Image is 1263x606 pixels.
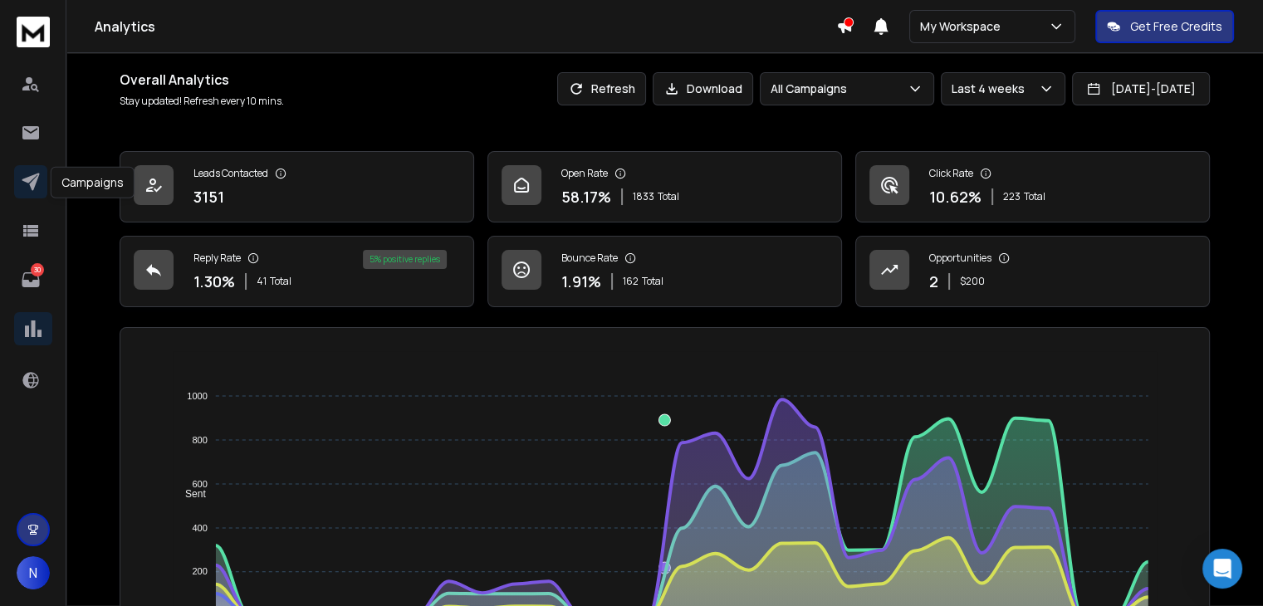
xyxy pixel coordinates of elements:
[120,151,474,222] a: Leads Contacted3151
[120,70,284,90] h1: Overall Analytics
[1003,190,1021,203] span: 223
[687,81,742,97] p: Download
[193,185,224,208] p: 3151
[561,252,618,265] p: Bounce Rate
[193,270,235,293] p: 1.30 %
[120,236,474,307] a: Reply Rate1.30%41Total5% positive replies
[193,252,241,265] p: Reply Rate
[658,190,679,203] span: Total
[193,479,208,489] tspan: 600
[929,270,938,293] p: 2
[487,151,842,222] a: Open Rate58.17%1833Total
[1024,190,1045,203] span: Total
[17,17,50,47] img: logo
[929,167,973,180] p: Click Rate
[855,236,1210,307] a: Opportunities2$200
[960,275,985,288] p: $ 200
[642,275,663,288] span: Total
[95,17,836,37] h1: Analytics
[561,270,601,293] p: 1.91 %
[193,167,268,180] p: Leads Contacted
[270,275,291,288] span: Total
[1095,10,1234,43] button: Get Free Credits
[591,81,635,97] p: Refresh
[31,263,44,276] p: 30
[187,391,207,401] tspan: 1000
[929,185,982,208] p: 10.62 %
[653,72,753,105] button: Download
[952,81,1031,97] p: Last 4 weeks
[1130,18,1222,35] p: Get Free Credits
[173,488,206,500] span: Sent
[633,190,654,203] span: 1833
[14,263,47,296] a: 30
[1072,72,1210,105] button: [DATE]-[DATE]
[623,275,639,288] span: 162
[17,556,50,589] button: N
[193,435,208,445] tspan: 800
[257,275,267,288] span: 41
[1202,549,1242,589] div: Open Intercom Messenger
[855,151,1210,222] a: Click Rate10.62%223Total
[51,167,135,198] div: Campaigns
[193,522,208,532] tspan: 400
[363,250,447,269] div: 5 % positive replies
[487,236,842,307] a: Bounce Rate1.91%162Total
[920,18,1007,35] p: My Workspace
[561,167,608,180] p: Open Rate
[929,252,991,265] p: Opportunities
[771,81,854,97] p: All Campaigns
[193,566,208,576] tspan: 200
[557,72,646,105] button: Refresh
[120,95,284,108] p: Stay updated! Refresh every 10 mins.
[561,185,611,208] p: 58.17 %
